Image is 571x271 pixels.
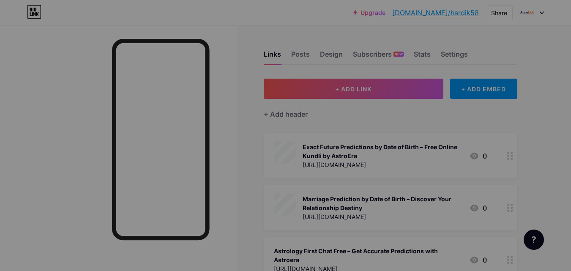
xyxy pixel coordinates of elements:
a: [DOMAIN_NAME]/hardik58 [392,8,479,18]
div: Links [264,49,281,64]
div: 0 [469,151,487,161]
div: 0 [469,203,487,213]
span: + ADD LINK [335,85,372,93]
div: 0 [469,255,487,265]
div: Share [491,8,507,17]
div: Design [320,49,343,64]
img: hardik58 [519,5,535,21]
div: Exact Future Predictions by Date of Birth – Free Online Kundli by AstroEra [303,142,462,160]
div: + ADD EMBED [450,79,517,99]
span: NEW [395,52,403,57]
a: Upgrade [353,9,385,16]
div: Settings [441,49,468,64]
div: [URL][DOMAIN_NAME] [303,160,462,169]
div: [URL][DOMAIN_NAME] [303,212,462,221]
div: Posts [291,49,310,64]
div: Stats [414,49,431,64]
div: + Add header [264,109,308,119]
div: Marriage Prediction by Date of Birth – Discover Your Relationship Destiny [303,194,462,212]
div: Subscribers [353,49,404,64]
div: Astrology First Chat Free – Get Accurate Predictions with Astroera [274,246,462,264]
button: + ADD LINK [264,79,443,99]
